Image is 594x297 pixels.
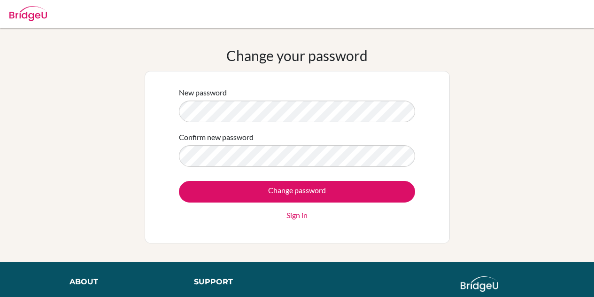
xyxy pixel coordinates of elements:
input: Change password [179,181,415,203]
img: Bridge-U [9,6,47,21]
img: logo_white@2x-f4f0deed5e89b7ecb1c2cc34c3e3d731f90f0f143d5ea2071677605dd97b5244.png [461,276,499,292]
div: About [69,276,173,288]
div: Support [194,276,288,288]
label: New password [179,87,227,98]
h1: Change your password [226,47,368,64]
a: Sign in [286,210,308,221]
label: Confirm new password [179,132,254,143]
